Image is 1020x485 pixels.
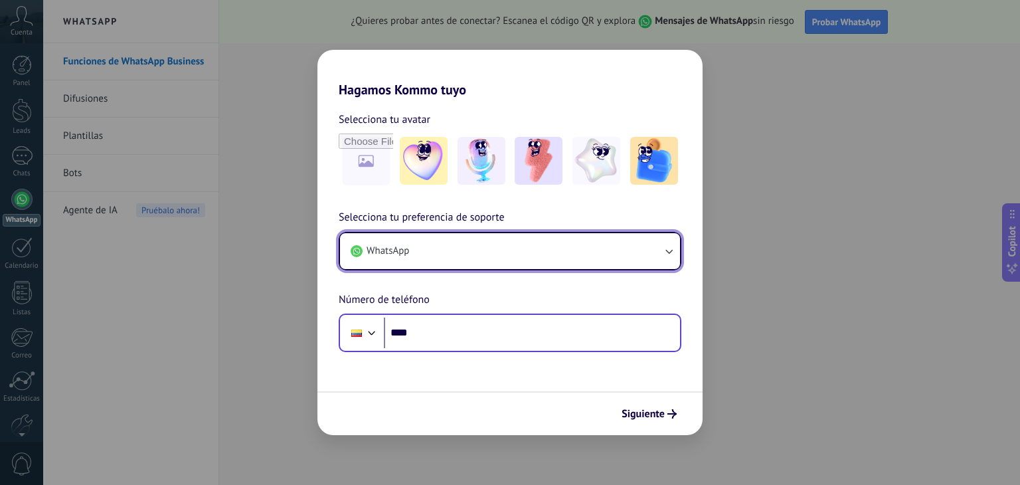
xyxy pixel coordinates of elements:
h2: Hagamos Kommo tuyo [317,50,703,98]
img: -1.jpeg [400,137,448,185]
div: Ecuador: + 593 [344,319,369,347]
span: Selecciona tu avatar [339,111,430,128]
span: Número de teléfono [339,292,430,309]
button: Siguiente [616,403,683,425]
img: -5.jpeg [630,137,678,185]
span: Siguiente [622,409,665,419]
img: -3.jpeg [515,137,562,185]
button: WhatsApp [340,233,680,269]
img: -2.jpeg [458,137,505,185]
img: -4.jpeg [572,137,620,185]
span: WhatsApp [367,244,409,258]
span: Selecciona tu preferencia de soporte [339,209,505,227]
